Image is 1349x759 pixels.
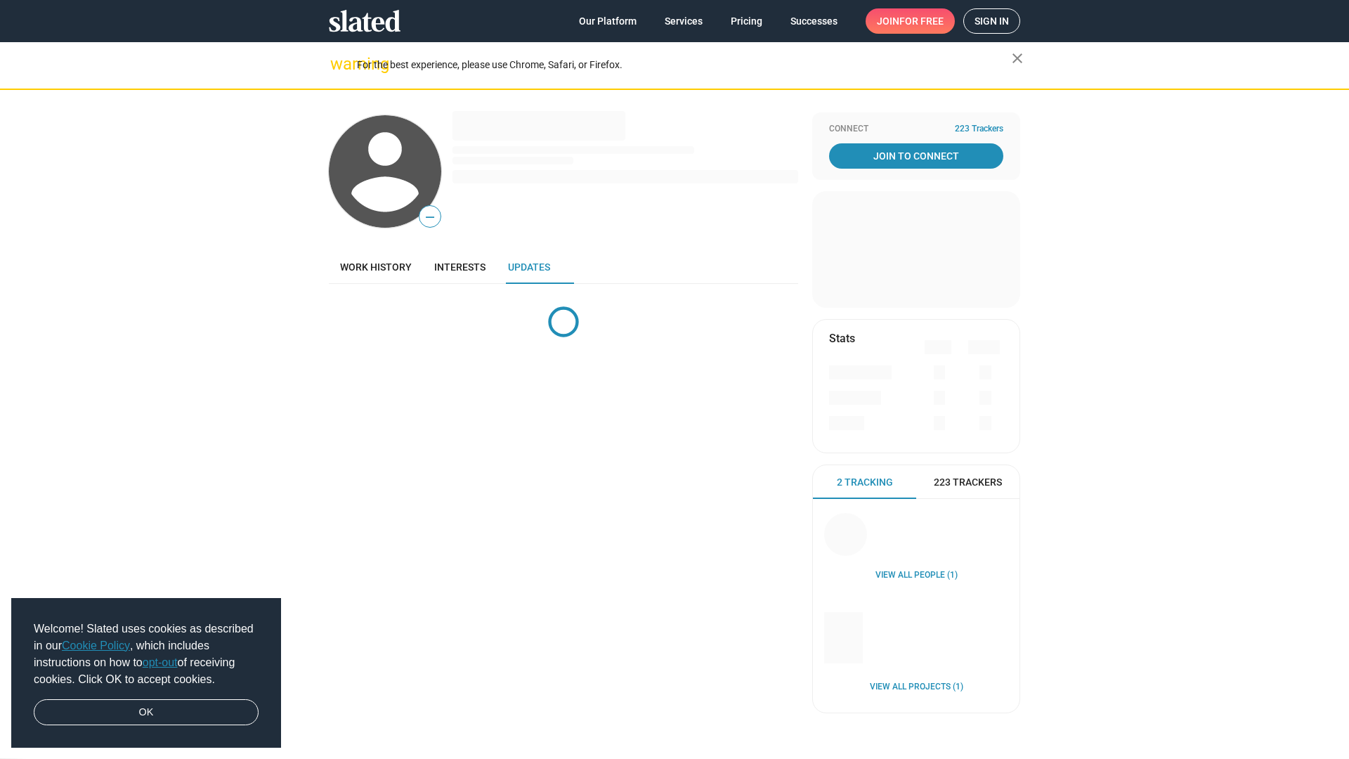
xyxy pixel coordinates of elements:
div: Connect [829,124,1003,135]
a: View all Projects (1) [870,682,963,693]
a: Updates [497,250,561,284]
mat-card-title: Stats [829,331,855,346]
a: Our Platform [568,8,648,34]
span: — [419,208,441,226]
a: Work history [329,250,423,284]
span: Pricing [731,8,762,34]
span: Work history [340,261,412,273]
span: Join To Connect [832,143,1001,169]
a: Join To Connect [829,143,1003,169]
a: Services [653,8,714,34]
span: Join [877,8,944,34]
div: For the best experience, please use Chrome, Safari, or Firefox. [357,56,1012,74]
span: 2 Tracking [837,476,893,489]
a: View all People (1) [875,570,958,581]
span: 223 Trackers [934,476,1002,489]
span: Welcome! Slated uses cookies as described in our , which includes instructions on how to of recei... [34,621,259,688]
a: Pricing [719,8,774,34]
span: Sign in [975,9,1009,33]
span: Updates [508,261,550,273]
a: Cookie Policy [62,640,130,651]
span: Services [665,8,703,34]
span: 223 Trackers [955,124,1003,135]
mat-icon: close [1009,50,1026,67]
div: cookieconsent [11,598,281,748]
span: for free [899,8,944,34]
a: Sign in [963,8,1020,34]
a: dismiss cookie message [34,699,259,726]
span: Interests [434,261,485,273]
span: Our Platform [579,8,637,34]
a: Joinfor free [866,8,955,34]
a: Interests [423,250,497,284]
a: Successes [779,8,849,34]
mat-icon: warning [330,56,347,72]
span: Successes [790,8,838,34]
a: opt-out [143,656,178,668]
